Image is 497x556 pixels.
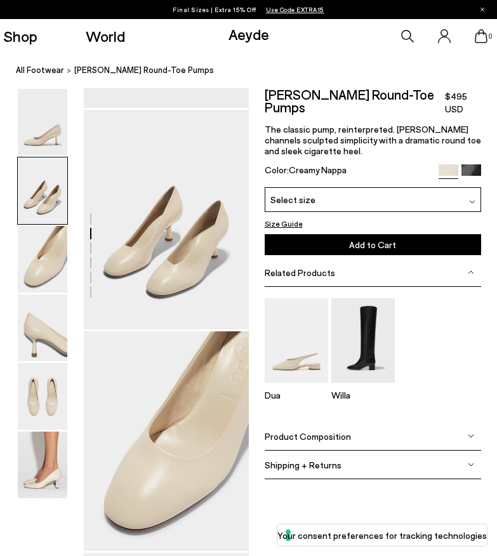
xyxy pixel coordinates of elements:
[265,390,328,400] p: Dua
[18,363,67,430] img: Giotta Round-Toe Pumps - Image 5
[16,53,497,88] nav: breadcrumb
[265,164,432,179] div: Color:
[74,63,214,77] span: [PERSON_NAME] Round-Toe Pumps
[265,298,328,383] img: Dua Slingback Flats
[265,234,481,255] button: Add to Cart
[468,433,474,439] img: svg%3E
[468,461,474,468] img: svg%3E
[265,124,481,156] p: The classic pump, reinterpreted. [PERSON_NAME] channels sculpted simplicity with a dramatic round...
[86,29,125,44] a: World
[445,90,481,116] span: $495 USD
[265,460,341,470] span: Shipping + Returns
[468,269,474,275] img: svg%3E
[3,29,37,44] a: Shop
[18,295,67,361] img: Giotta Round-Toe Pumps - Image 4
[229,25,269,43] a: Aeyde
[487,33,494,40] span: 0
[18,432,67,498] img: Giotta Round-Toe Pumps - Image 6
[475,29,487,43] a: 0
[277,529,487,542] label: Your consent preferences for tracking technologies
[265,431,351,442] span: Product Composition
[18,157,67,224] img: Giotta Round-Toe Pumps - Image 2
[270,193,315,206] span: Select size
[16,63,64,77] a: All Footwear
[331,298,395,383] img: Willa Leather Over-Knee Boots
[173,3,324,16] p: Final Sizes | Extra 15% Off
[18,226,67,293] img: Giotta Round-Toe Pumps - Image 3
[265,88,446,114] h2: [PERSON_NAME] Round-Toe Pumps
[349,239,396,250] span: Add to Cart
[331,390,395,400] p: Willa
[277,524,487,546] button: Your consent preferences for tracking technologies
[265,267,335,278] span: Related Products
[265,216,303,229] button: Size Guide
[18,89,67,156] img: Giotta Round-Toe Pumps - Image 1
[266,6,324,13] span: Navigate to /collections/ss25-final-sizes
[469,199,475,205] img: svg%3E
[289,164,347,175] span: Creamy Nappa
[331,374,395,400] a: Willa Leather Over-Knee Boots Willa
[265,374,328,400] a: Dua Slingback Flats Dua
